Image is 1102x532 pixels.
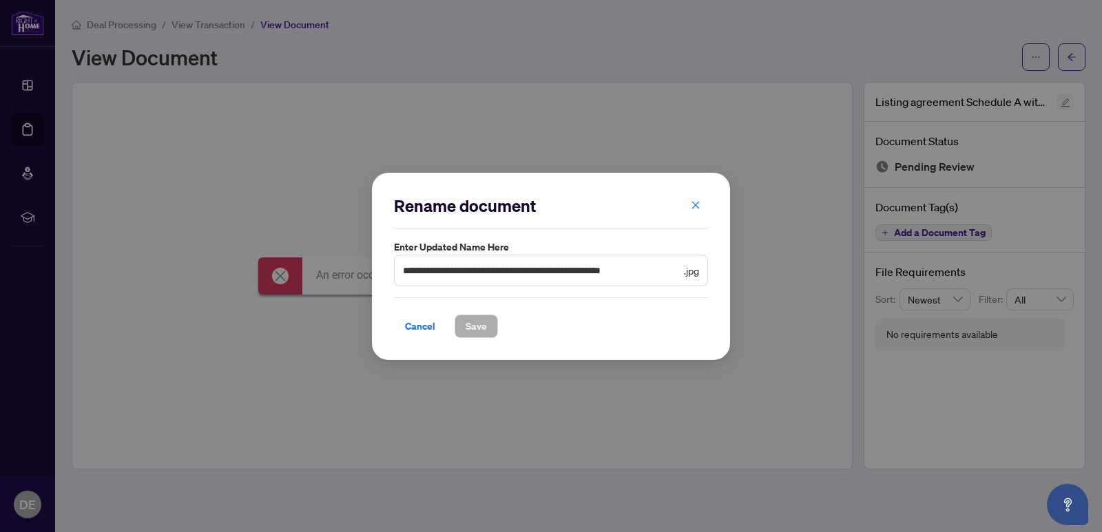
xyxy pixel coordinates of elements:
button: Save [455,314,498,337]
h2: Rename document [394,195,708,217]
span: close [691,200,700,209]
span: .jpg [684,262,699,277]
label: Enter updated name here [394,240,708,255]
button: Open asap [1047,484,1088,525]
button: Cancel [394,314,446,337]
span: Cancel [405,315,435,337]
